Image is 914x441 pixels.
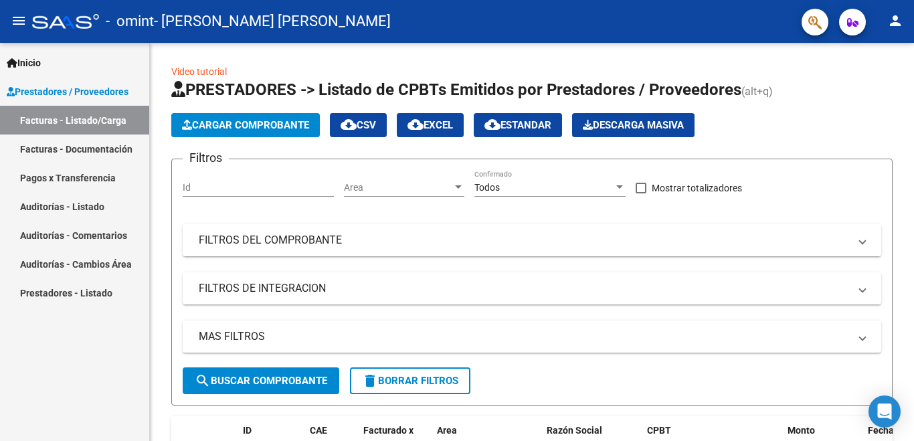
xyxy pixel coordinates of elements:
span: Prestadores / Proveedores [7,84,128,99]
button: Cargar Comprobante [171,113,320,137]
button: CSV [330,113,387,137]
span: Area [344,182,452,193]
button: Buscar Comprobante [183,367,339,394]
span: Mostrar totalizadores [652,180,742,196]
span: - [PERSON_NAME] [PERSON_NAME] [154,7,391,36]
button: Descarga Masiva [572,113,695,137]
span: ID [243,425,252,436]
mat-icon: cloud_download [484,116,500,133]
mat-icon: search [195,373,211,389]
mat-expansion-panel-header: FILTROS DE INTEGRACION [183,272,881,304]
span: Inicio [7,56,41,70]
div: Open Intercom Messenger [869,395,901,428]
mat-icon: menu [11,13,27,29]
span: EXCEL [407,119,453,131]
mat-icon: person [887,13,903,29]
mat-icon: delete [362,373,378,389]
span: Area [437,425,457,436]
span: Cargar Comprobante [182,119,309,131]
span: Estandar [484,119,551,131]
mat-panel-title: FILTROS DE INTEGRACION [199,281,849,296]
mat-icon: cloud_download [407,116,424,133]
app-download-masive: Descarga masiva de comprobantes (adjuntos) [572,113,695,137]
mat-panel-title: MAS FILTROS [199,329,849,344]
mat-expansion-panel-header: FILTROS DEL COMPROBANTE [183,224,881,256]
span: Monto [788,425,815,436]
a: Video tutorial [171,66,227,77]
mat-expansion-panel-header: MAS FILTROS [183,321,881,353]
span: - omint [106,7,154,36]
span: CSV [341,119,376,131]
span: (alt+q) [741,85,773,98]
span: Borrar Filtros [362,375,458,387]
button: Borrar Filtros [350,367,470,394]
span: PRESTADORES -> Listado de CPBTs Emitidos por Prestadores / Proveedores [171,80,741,99]
button: Estandar [474,113,562,137]
mat-icon: cloud_download [341,116,357,133]
span: CAE [310,425,327,436]
button: EXCEL [397,113,464,137]
mat-panel-title: FILTROS DEL COMPROBANTE [199,233,849,248]
span: Descarga Masiva [583,119,684,131]
span: Buscar Comprobante [195,375,327,387]
span: Razón Social [547,425,602,436]
span: Todos [474,182,500,193]
h3: Filtros [183,149,229,167]
span: CPBT [647,425,671,436]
